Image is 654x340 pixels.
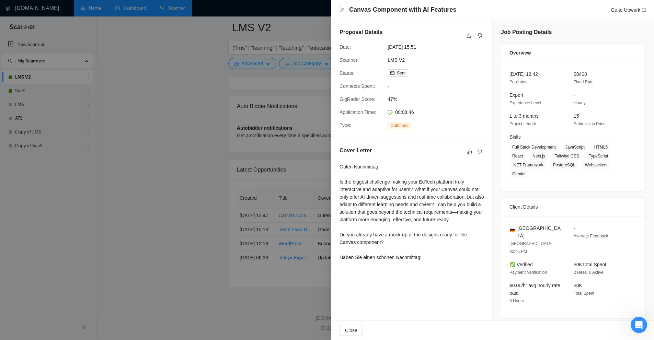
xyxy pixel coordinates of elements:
span: .NET Framework [509,161,546,169]
span: 47% [388,95,491,103]
div: Client Details [509,198,637,216]
span: Overview [509,49,531,57]
span: Status: [340,70,355,76]
span: ✅ Verified [509,262,533,267]
span: Connects Spent: [340,83,375,89]
span: Websockets [582,161,610,169]
span: 2 Hires, 0 Active [574,270,604,275]
a: Go to Upworkexport [611,7,646,13]
span: like [467,33,471,38]
span: JavaScript [563,143,587,151]
span: Date: [340,44,351,50]
button: Close [340,325,363,336]
img: 🇩🇪 [510,228,515,233]
span: 0 Hours [509,298,524,303]
span: Gemini [509,170,528,178]
div: Guten Nachmittag, Is the biggest challenge making your EdTech platform truly interactive and adap... [340,163,484,261]
span: dislike [478,149,482,155]
button: Close [340,7,345,13]
span: Tailwind CSS [552,152,582,160]
button: like [465,32,473,40]
span: Full Stack Development [509,143,559,151]
span: Average Feedback [574,234,608,238]
span: Outbound [388,122,411,129]
span: Expert [509,92,523,98]
span: 00:08:46 [395,109,414,115]
span: $0K [574,283,582,288]
button: like [466,148,474,156]
span: React [509,152,526,160]
span: HTML5 [592,143,610,151]
h4: Canvas Component with AI Features [349,5,456,14]
span: clock-circle [388,110,392,115]
span: Application Time: [340,109,376,115]
span: export [642,8,646,12]
span: Sent [397,71,405,75]
span: TypeScript [586,152,611,160]
span: Published [509,80,528,84]
span: [GEOGRAPHIC_DATA] 02:46 PM [509,241,552,254]
span: mail [390,71,394,75]
span: $0K Total Spent [574,262,606,267]
span: Total Spent [574,291,594,296]
span: Skills [509,134,521,140]
span: Type: [340,122,351,128]
span: Fixed Rate [574,80,594,84]
span: $0.00/hr avg hourly rate paid [509,283,560,296]
h5: Job Posting Details [501,28,552,36]
span: [DATE] 12:42 [509,71,538,77]
h5: Proposal Details [340,28,382,36]
span: - [574,92,575,98]
button: dislike [476,148,484,156]
span: like [467,149,472,155]
span: Project Length [509,121,536,126]
iframe: Intercom live chat [631,317,647,333]
span: Close [345,327,357,334]
span: Hourly [574,101,586,105]
span: - [574,225,575,231]
h5: Cover Letter [340,146,372,155]
span: Submission Price [574,121,606,126]
span: PostgreSQL [550,161,578,169]
span: 1 to 3 months [509,113,539,119]
span: dislike [478,33,482,38]
span: - [388,82,491,90]
span: [DATE] 15:51 [388,43,491,51]
span: GigRadar Score: [340,96,375,102]
span: Experience Level [509,101,541,105]
span: LMS V2 [388,56,491,64]
span: Scanner: [340,57,359,63]
span: 15 [574,113,579,119]
span: Payment Verification [509,270,547,275]
span: Next.js [530,152,548,160]
span: [GEOGRAPHIC_DATA] [517,224,563,239]
span: close [340,7,345,12]
button: dislike [476,32,484,40]
span: $8400 [574,71,587,77]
